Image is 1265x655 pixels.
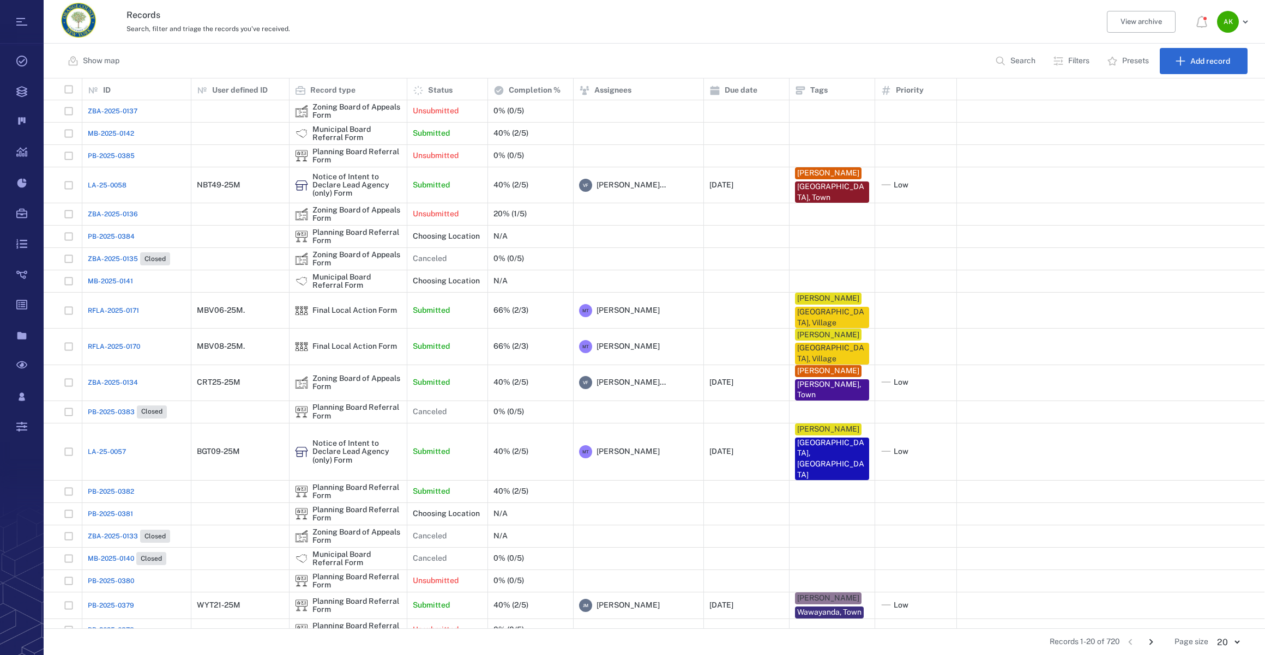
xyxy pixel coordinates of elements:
div: 66% (2/3) [493,342,528,350]
div: Municipal Board Referral Form [312,550,401,567]
div: A K [1217,11,1239,33]
p: Submitted [413,305,450,316]
div: WYT21-25M [197,601,240,609]
div: Planning Board Referral Form [295,507,308,520]
div: N/A [493,510,508,518]
button: View archive [1107,11,1176,33]
div: Planning Board Referral Form [295,405,308,419]
p: ID [103,85,111,96]
a: PB-2025-0378 [88,625,134,635]
img: icon Planning Board Referral Form [295,405,308,419]
span: MB-2025-0140 [88,554,134,563]
button: AK [1217,11,1252,33]
div: Planning Board Referral Form [312,228,401,245]
p: Canceled [413,553,447,564]
span: Low [894,600,908,611]
p: User defined ID [212,85,268,96]
a: PB-2025-0381 [88,509,133,519]
div: Final Local Action Form [295,340,308,353]
img: icon Planning Board Referral Form [295,574,308,587]
span: ZBA-2025-0136 [88,209,138,219]
div: [DATE] [709,378,733,386]
div: 0% (0/5) [493,151,524,160]
div: 66% (2/3) [493,306,528,314]
div: [GEOGRAPHIC_DATA], Village [797,343,867,364]
div: Final Local Action Form [312,306,397,314]
div: N/A [493,232,508,240]
p: Filters [1068,56,1089,66]
div: [GEOGRAPHIC_DATA], Village [797,307,867,328]
span: Closed [138,554,164,563]
p: Presets [1122,56,1149,66]
div: NBT49-25M [197,181,240,189]
span: ZBA-2025-0134 [88,378,138,387]
div: 0% (0/5) [493,626,524,634]
span: ZBA-2025-0135 [88,254,138,264]
a: PB-2025-0384 [88,232,135,241]
span: RFLA-2025-0170 [88,342,140,351]
div: M T [579,445,592,458]
img: icon Zoning Board of Appeals Form [295,376,308,389]
div: [PERSON_NAME] [797,593,859,604]
div: Planning Board Referral Form [295,623,308,636]
div: Zoning Board of Appeals Form [295,208,308,221]
img: icon Planning Board Referral Form [295,230,308,243]
span: [PERSON_NAME] [597,446,660,457]
button: Add record [1160,48,1248,74]
a: MB-2025-0142 [88,129,134,138]
p: Submitted [413,341,450,352]
p: Choosing Location [413,276,480,287]
a: PB-2025-0380 [88,576,134,586]
span: Low [894,180,908,191]
p: Unsubmitted [413,150,459,161]
div: M T [579,340,592,353]
div: Notice of Intent to Declare Lead Agency (only) Form [295,179,308,192]
p: Choosing Location [413,231,480,242]
div: Municipal Board Referral Form [312,273,401,290]
div: Planning Board Referral Form [312,573,401,590]
p: Submitted [413,600,450,611]
div: Planning Board Referral Form [312,148,401,165]
p: Status [428,85,453,96]
img: icon Planning Board Referral Form [295,149,308,162]
a: ZBA-2025-0137 [88,106,137,116]
span: Search, filter and triage the records you've received. [126,25,290,33]
div: Planning Board Referral Form [295,574,308,587]
a: ZBA-2025-0135Closed [88,252,170,265]
span: Closed [142,254,168,264]
div: [DATE] [709,601,733,609]
a: ZBA-2025-0133Closed [88,530,170,543]
div: Zoning Board of Appeals Form [312,251,401,268]
h3: Records [126,9,895,22]
div: V F [579,179,592,192]
div: [PERSON_NAME] [797,293,859,304]
div: Planning Board Referral Form [312,483,401,500]
div: 40% (2/5) [493,487,528,495]
span: [PERSON_NAME]... [597,377,666,388]
div: Planning Board Referral Form [295,149,308,162]
a: PB-2025-0385 [88,151,135,161]
div: 0% (0/5) [493,254,524,263]
span: Closed [139,407,165,416]
div: 0% (0/5) [493,577,524,585]
div: [PERSON_NAME], Town [797,379,867,401]
div: 40% (2/5) [493,129,528,137]
div: 20 [1208,636,1248,648]
div: V F [579,376,592,389]
p: Show map [83,56,119,66]
div: Notice of Intent to Declare Lead Agency (only) Form [312,439,401,464]
p: Submitted [413,486,450,497]
span: RFLA-2025-0171 [88,306,139,316]
button: Search [989,48,1044,74]
p: Tags [810,85,828,96]
img: Orange County Planning Department logo [61,3,96,38]
p: Record type [310,85,356,96]
div: [DATE] [709,181,733,189]
img: icon Planning Board Referral Form [295,485,308,498]
div: Municipal Board Referral Form [295,552,308,565]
